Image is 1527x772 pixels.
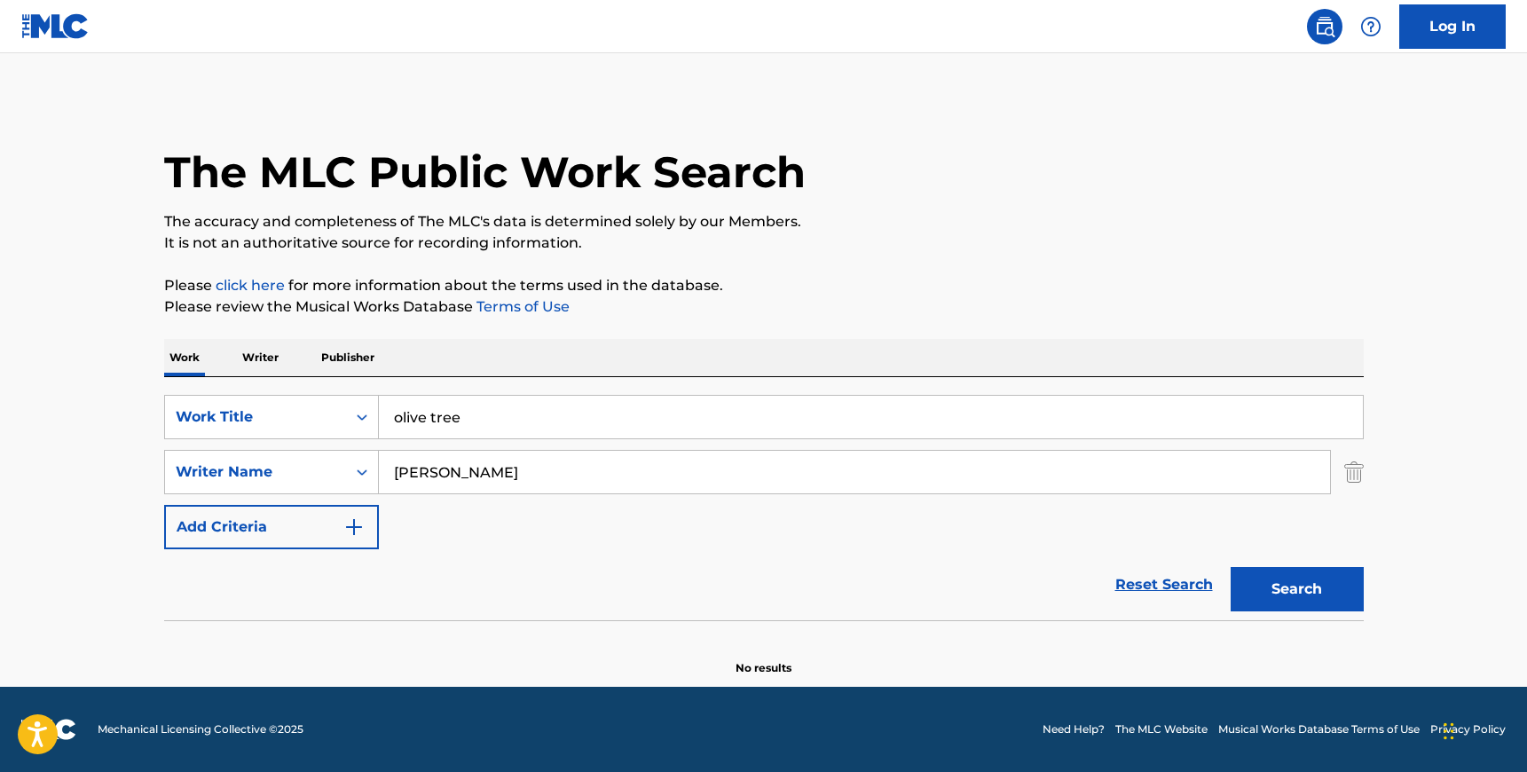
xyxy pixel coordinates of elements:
a: Reset Search [1106,565,1222,604]
div: Work Title [176,406,335,428]
p: Writer [237,339,284,376]
img: logo [21,719,76,740]
p: Please for more information about the terms used in the database. [164,275,1364,296]
div: Drag [1444,705,1454,758]
a: Need Help? [1043,721,1105,737]
button: Add Criteria [164,505,379,549]
a: click here [216,277,285,294]
a: Terms of Use [473,298,570,315]
img: MLC Logo [21,13,90,39]
p: Work [164,339,205,376]
div: Help [1353,9,1389,44]
p: Publisher [316,339,380,376]
span: Mechanical Licensing Collective © 2025 [98,721,303,737]
a: Privacy Policy [1430,721,1506,737]
button: Search [1231,567,1364,611]
a: Musical Works Database Terms of Use [1218,721,1420,737]
p: It is not an authoritative source for recording information. [164,232,1364,254]
a: The MLC Website [1115,721,1208,737]
img: search [1314,16,1335,37]
a: Log In [1399,4,1506,49]
h1: The MLC Public Work Search [164,146,806,199]
p: The accuracy and completeness of The MLC's data is determined solely by our Members. [164,211,1364,232]
form: Search Form [164,395,1364,620]
iframe: Chat Widget [1438,687,1527,772]
p: Please review the Musical Works Database [164,296,1364,318]
img: 9d2ae6d4665cec9f34b9.svg [343,516,365,538]
div: Writer Name [176,461,335,483]
img: help [1360,16,1381,37]
p: No results [736,639,791,676]
a: Public Search [1307,9,1342,44]
img: Delete Criterion [1344,450,1364,494]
